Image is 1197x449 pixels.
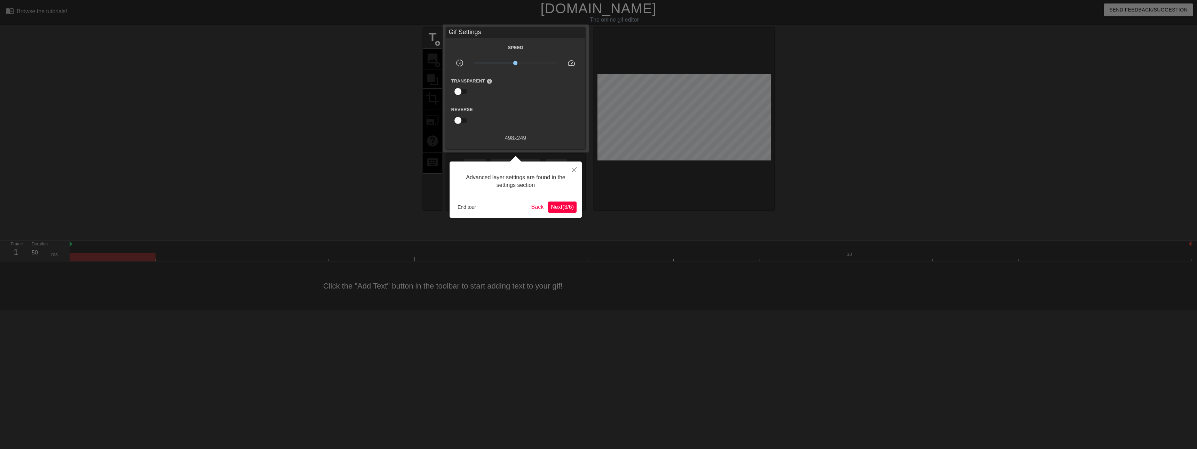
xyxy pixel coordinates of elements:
[551,204,574,210] span: Next ( 3 / 6 )
[548,202,577,213] button: Next
[455,167,577,196] div: Advanced layer settings are found in the settings section
[529,202,547,213] button: Back
[566,162,582,178] button: Close
[455,202,479,212] button: End tour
